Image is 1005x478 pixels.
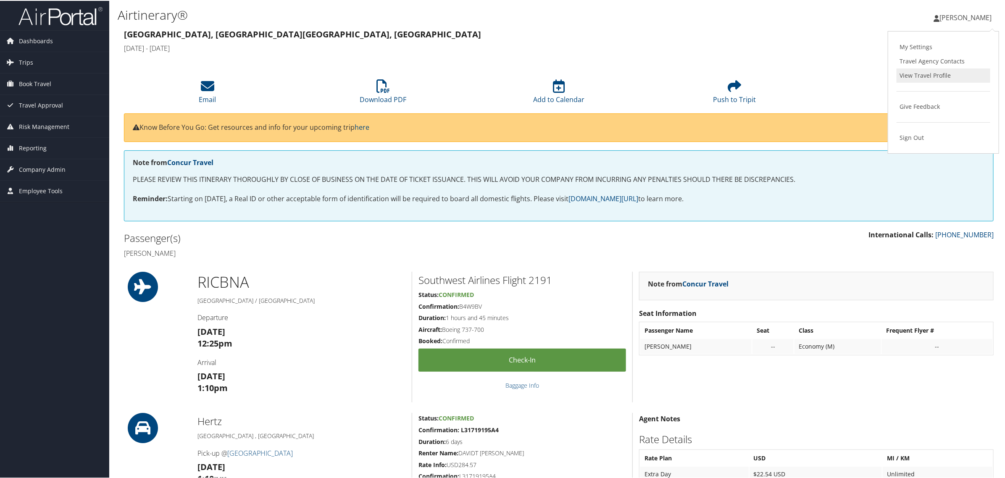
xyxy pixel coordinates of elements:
[897,130,990,144] a: Sign Out
[418,348,626,371] a: Check-in
[750,450,882,465] th: USD
[648,278,729,288] strong: Note from
[19,51,33,72] span: Trips
[939,12,992,21] span: [PERSON_NAME]
[418,425,499,433] strong: Confirmation: L31719195A4
[133,121,985,132] p: Know Before You Go: Get resources and info for your upcoming trip
[786,49,994,58] h4: Agency Locator
[418,336,626,344] h5: Confirmed
[133,173,985,184] p: PLEASE REVIEW THIS ITINERARY THOROUGHLY BY CLOSE OF BUSINESS ON THE DATE OF TICKET ISSUANCE. THIS...
[897,99,990,113] a: Give Feedback
[935,229,994,239] a: [PHONE_NUMBER]
[533,83,584,103] a: Add to Calendar
[133,193,168,202] strong: Reminder:
[124,28,481,39] strong: [GEOGRAPHIC_DATA], [GEOGRAPHIC_DATA] [GEOGRAPHIC_DATA], [GEOGRAPHIC_DATA]
[897,68,990,82] a: View Travel Profile
[199,83,216,103] a: Email
[418,302,459,310] strong: Confirmation:
[886,342,988,349] div: --
[897,53,990,68] a: Travel Agency Contacts
[197,460,225,472] strong: [DATE]
[418,437,626,445] h5: 6 days
[197,413,405,428] h2: Hertz
[439,290,474,298] span: Confirmed
[19,116,69,137] span: Risk Management
[124,43,773,52] h4: [DATE] - [DATE]
[639,431,994,446] h2: Rate Details
[713,83,756,103] a: Push to Tripit
[418,448,458,456] strong: Renter Name:
[757,342,789,349] div: --
[418,448,626,457] h5: DAVIDT [PERSON_NAME]
[795,322,881,337] th: Class
[640,450,749,465] th: Rate Plan
[505,381,539,389] a: Baggage Info
[133,157,213,166] strong: Note from
[124,230,552,244] h2: Passenger(s)
[197,431,405,439] h5: [GEOGRAPHIC_DATA] , [GEOGRAPHIC_DATA]
[418,460,626,468] h5: USD284.57
[19,73,51,94] span: Book Travel
[19,30,53,51] span: Dashboards
[197,337,232,348] strong: 12:25pm
[883,450,992,465] th: MI / KM
[568,193,638,202] a: [DOMAIN_NAME][URL]
[197,296,405,304] h5: [GEOGRAPHIC_DATA] / [GEOGRAPHIC_DATA]
[197,448,405,457] h4: Pick-up @
[786,62,994,71] h4: Booked by
[418,336,442,344] strong: Booked:
[640,322,752,337] th: Passenger Name
[752,322,794,337] th: Seat
[19,180,63,201] span: Employee Tools
[418,413,439,421] strong: Status:
[227,448,293,457] a: [GEOGRAPHIC_DATA]
[882,322,992,337] th: Frequent Flyer #
[124,248,552,257] h4: [PERSON_NAME]
[197,325,225,336] strong: [DATE]
[133,193,985,204] p: Starting on [DATE], a Real ID or other acceptable form of identification will be required to boar...
[19,94,63,115] span: Travel Approval
[197,312,405,321] h4: Departure
[418,313,446,321] strong: Duration:
[360,83,407,103] a: Download PDF
[19,158,66,179] span: Company Admin
[197,381,228,393] strong: 1:10pm
[639,308,697,317] strong: Seat Information
[418,302,626,310] h5: B4W9BV
[197,370,225,381] strong: [DATE]
[795,338,881,353] td: Economy (M)
[118,5,706,23] h1: Airtinerary®
[418,325,626,333] h5: Boeing 737-700
[18,5,103,25] img: airportal-logo.png
[418,290,439,298] strong: Status:
[640,338,752,353] td: [PERSON_NAME]
[639,413,680,423] strong: Agent Notes
[868,229,934,239] strong: International Calls:
[897,39,990,53] a: My Settings
[934,4,1000,29] a: [PERSON_NAME]
[418,437,446,445] strong: Duration:
[197,357,405,366] h4: Arrival
[418,313,626,321] h5: 1 hours and 45 minutes
[439,413,474,421] span: Confirmed
[418,460,447,468] strong: Rate Info:
[682,278,729,288] a: Concur Travel
[786,28,994,45] h1: D40PGW
[418,325,442,333] strong: Aircraft:
[167,157,213,166] a: Concur Travel
[19,137,47,158] span: Reporting
[418,272,626,286] h2: Southwest Airlines Flight 2191
[355,122,369,131] a: here
[197,271,405,292] h1: RIC BNA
